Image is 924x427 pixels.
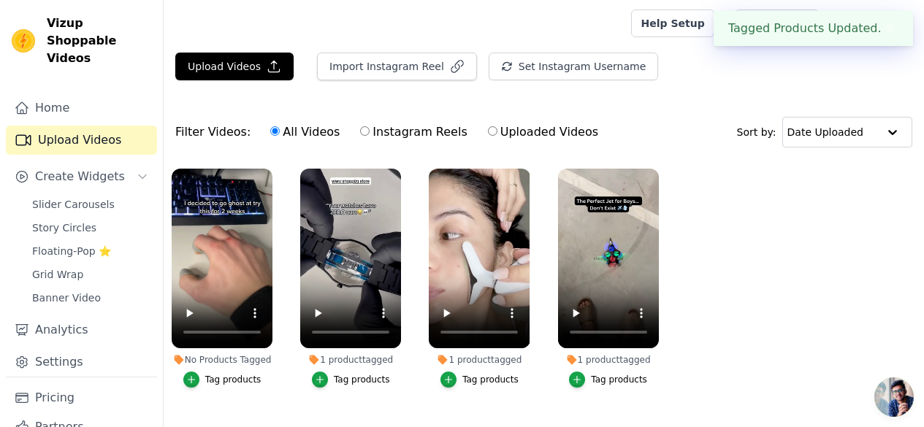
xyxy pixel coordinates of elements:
div: Tag products [591,374,647,385]
div: Tag products [205,374,261,385]
div: Sort by: [737,117,913,147]
a: Open chat [874,377,914,417]
a: Story Circles [23,218,157,238]
button: Tag products [312,372,390,388]
span: Grid Wrap [32,267,83,282]
span: Vizup Shoppable Videos [47,15,151,67]
span: Create Widgets [35,168,125,185]
input: Uploaded Videos [488,126,497,136]
a: Grid Wrap [23,264,157,285]
label: Uploaded Videos [487,123,599,142]
label: All Videos [270,123,340,142]
a: Upload Videos [6,126,157,155]
div: Tag products [462,374,519,385]
button: Create Widgets [6,162,157,191]
div: 1 product tagged [558,354,659,366]
div: No Products Tagged [172,354,272,366]
button: Import Instagram Reel [317,53,477,80]
a: Banner Video [23,288,157,308]
input: All Videos [270,126,280,136]
a: Help Setup [631,9,714,37]
span: Story Circles [32,220,96,235]
a: Book Demo [735,9,819,37]
button: Set Instagram Username [489,53,658,80]
span: Floating-Pop ⭐ [32,244,111,258]
img: Vizup [12,29,35,53]
button: Tag products [569,372,647,388]
button: Tag products [183,372,261,388]
button: S Shoppiza [831,10,912,36]
span: Slider Carousels [32,197,115,212]
input: Instagram Reels [360,126,370,136]
button: Tag products [440,372,519,388]
div: Filter Videos: [175,115,606,149]
a: Home [6,93,157,123]
a: Settings [6,347,157,377]
span: Banner Video [32,291,101,305]
a: Analytics [6,315,157,345]
div: Tag products [334,374,390,385]
label: Instagram Reels [359,123,467,142]
a: Pricing [6,383,157,412]
p: Shoppiza [854,10,912,36]
div: 1 product tagged [300,354,401,366]
a: Floating-Pop ⭐ [23,241,157,261]
button: Close [882,20,898,37]
button: Upload Videos [175,53,294,80]
div: Tagged Products Updated. [714,11,913,46]
a: Slider Carousels [23,194,157,215]
div: 1 product tagged [429,354,530,366]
